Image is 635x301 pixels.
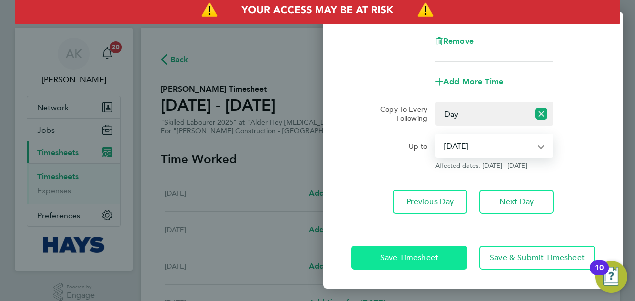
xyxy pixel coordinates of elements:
[406,197,454,207] span: Previous Day
[443,77,503,86] span: Add More Time
[595,268,604,281] div: 10
[595,261,627,293] button: Open Resource Center, 10 new notifications
[435,78,503,86] button: Add More Time
[393,190,467,214] button: Previous Day
[409,142,427,154] label: Up to
[535,103,547,125] button: Reset selection
[435,162,553,170] span: Affected dates: [DATE] - [DATE]
[435,37,474,45] button: Remove
[479,190,554,214] button: Next Day
[443,36,474,46] span: Remove
[499,197,534,207] span: Next Day
[372,105,427,123] label: Copy To Every Following
[479,246,595,270] button: Save & Submit Timesheet
[380,253,438,263] span: Save Timesheet
[351,246,467,270] button: Save Timesheet
[490,253,585,263] span: Save & Submit Timesheet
